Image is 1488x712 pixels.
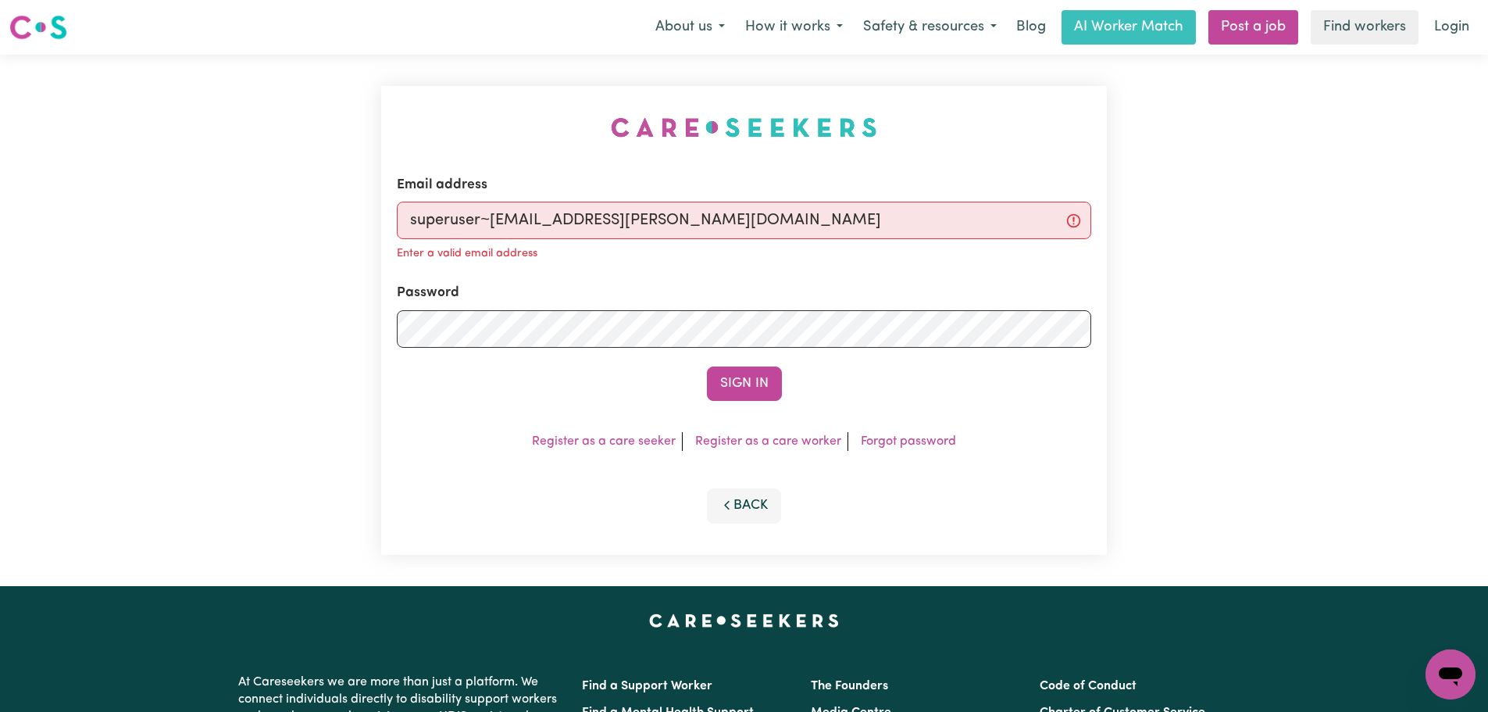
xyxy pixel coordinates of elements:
[397,202,1091,239] input: Email address
[397,175,487,195] label: Email address
[1425,10,1479,45] a: Login
[645,11,735,44] button: About us
[853,11,1007,44] button: Safety & resources
[1311,10,1418,45] a: Find workers
[649,614,839,627] a: Careseekers home page
[861,435,956,448] a: Forgot password
[1208,10,1298,45] a: Post a job
[532,435,676,448] a: Register as a care seeker
[707,488,782,523] button: Back
[1426,649,1476,699] iframe: Button to launch messaging window
[735,11,853,44] button: How it works
[9,9,67,45] a: Careseekers logo
[397,283,459,303] label: Password
[9,13,67,41] img: Careseekers logo
[811,680,888,692] a: The Founders
[397,245,537,263] p: Enter a valid email address
[695,435,841,448] a: Register as a care worker
[582,680,712,692] a: Find a Support Worker
[1007,10,1055,45] a: Blog
[1040,680,1137,692] a: Code of Conduct
[707,367,782,401] button: Sign In
[1062,10,1196,45] a: AI Worker Match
